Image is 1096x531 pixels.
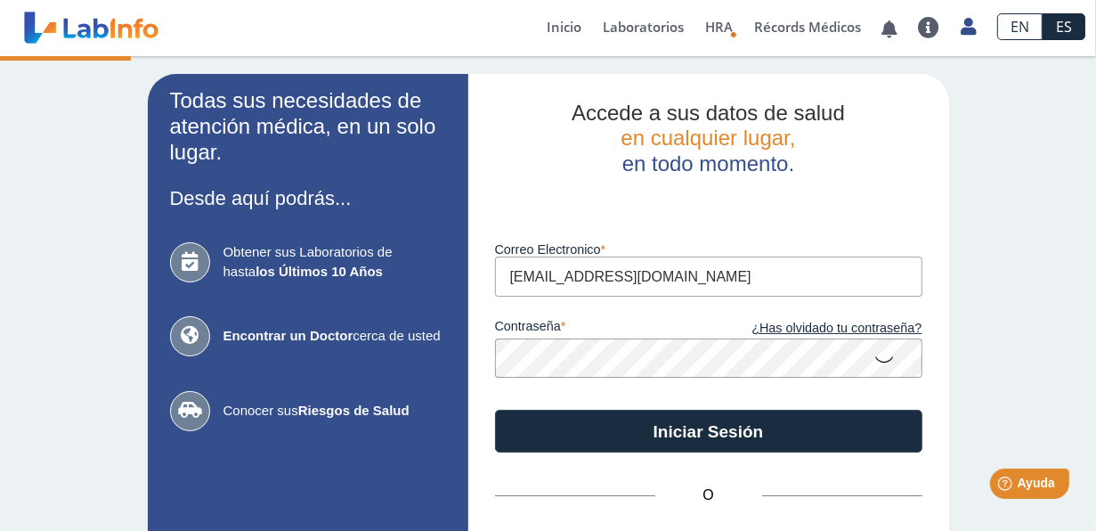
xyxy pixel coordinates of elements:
[1043,13,1085,40] a: ES
[170,187,446,209] h3: Desde aquí podrás...
[223,242,446,282] span: Obtener sus Laboratorios de hasta
[572,101,845,125] span: Accede a sus datos de salud
[705,18,733,36] span: HRA
[997,13,1043,40] a: EN
[223,326,446,347] span: cerca de usted
[298,403,410,418] b: Riesgos de Salud
[223,328,353,343] b: Encontrar un Doctor
[655,485,762,506] span: O
[170,88,446,165] h2: Todas sus necesidades de atención médica, en un solo lugar.
[621,126,795,150] span: en cualquier lugar,
[622,151,794,176] span: en todo momento.
[709,319,922,339] a: ¿Has olvidado tu contraseña?
[256,264,383,279] b: los Últimos 10 Años
[495,242,922,257] label: Correo Electronico
[938,462,1076,511] iframe: Help widget launcher
[223,401,446,421] span: Conocer sus
[495,319,709,339] label: contraseña
[495,410,922,453] button: Iniciar Sesión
